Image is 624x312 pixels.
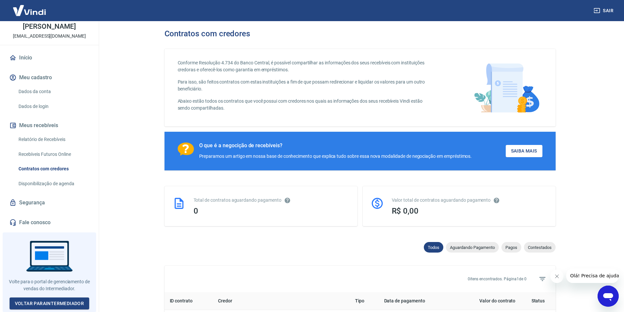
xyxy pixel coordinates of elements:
span: R$ 0,00 [392,206,419,216]
a: Saiba Mais [506,145,542,157]
p: [PERSON_NAME] [23,23,76,30]
span: Pagos [501,245,521,250]
th: Tipo [350,292,379,310]
iframe: Botão para abrir a janela de mensagens [598,286,619,307]
div: Contestados [524,242,556,253]
p: Abaixo estão todos os contratos que você possui com credores nos quais as informações dos seus re... [178,98,433,112]
span: Olá! Precisa de ajuda? [4,5,55,10]
div: Pagos [501,242,521,253]
a: Dados da conta [16,85,91,98]
a: Recebíveis Futuros Online [16,148,91,161]
button: Meus recebíveis [8,118,91,133]
p: 0 itens encontrados. Página 1 de 0 [468,276,527,282]
a: Disponibilização de agenda [16,177,91,191]
img: main-image.9f1869c469d712ad33ce.png [471,59,542,116]
a: Segurança [8,195,91,210]
span: Filtros [534,271,550,287]
div: Preparamos um artigo em nossa base de conhecimento que explica tudo sobre essa nova modalidade de... [199,153,472,160]
span: Todos [424,245,443,250]
span: Contestados [524,245,556,250]
a: Contratos com credores [16,162,91,176]
span: Aguardando Pagamento [446,245,499,250]
svg: Esses contratos não se referem à Vindi, mas sim a outras instituições. [284,197,291,204]
div: Valor total de contratos aguardando pagamento [392,197,548,204]
button: Meu cadastro [8,70,91,85]
div: 0 [194,206,349,216]
img: Vindi [8,0,51,20]
div: Aguardando Pagamento [446,242,499,253]
p: Para isso, são feitos contratos com estas instituições a fim de que possam redirecionar e liquida... [178,79,433,92]
button: Sair [592,5,616,17]
th: Credor [213,292,349,310]
th: Status [521,292,555,310]
p: Conforme Resolução 4.734 do Banco Central, é possível compartilhar as informações dos seus recebí... [178,59,433,73]
a: Fale conosco [8,215,91,230]
div: O que é a negocição de recebíveis? [199,142,472,149]
iframe: Mensagem da empresa [566,268,619,283]
div: Todos [424,242,443,253]
p: [EMAIL_ADDRESS][DOMAIN_NAME] [13,33,86,40]
svg: O valor comprometido não se refere a pagamentos pendentes na Vindi e sim como garantia a outras i... [493,197,500,204]
th: ID contrato [165,292,213,310]
a: Início [8,51,91,65]
a: Dados de login [16,100,91,113]
th: Valor do contrato [453,292,521,310]
div: Total de contratos aguardando pagamento [194,197,349,204]
th: Data de pagamento [379,292,454,310]
h3: Contratos com credores [165,29,250,38]
a: Relatório de Recebíveis [16,133,91,146]
img: Ícone com um ponto de interrogação. [178,142,194,156]
iframe: Fechar mensagem [550,270,564,283]
a: Voltar paraIntermediador [10,297,90,310]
